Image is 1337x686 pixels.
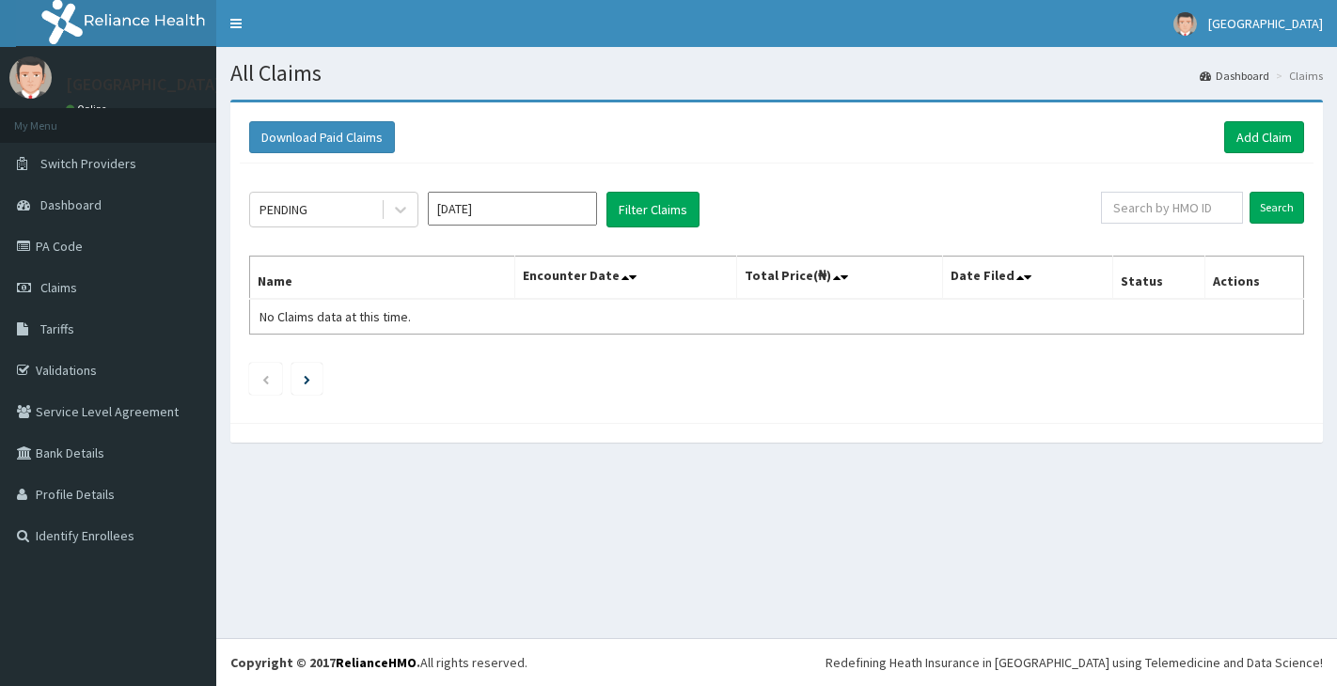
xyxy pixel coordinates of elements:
[40,279,77,296] span: Claims
[1173,12,1197,36] img: User Image
[250,257,515,300] th: Name
[249,121,395,153] button: Download Paid Claims
[826,653,1323,672] div: Redefining Heath Insurance in [GEOGRAPHIC_DATA] using Telemedicine and Data Science!
[737,257,943,300] th: Total Price(₦)
[428,192,597,226] input: Select Month and Year
[304,370,310,387] a: Next page
[260,200,307,219] div: PENDING
[230,61,1323,86] h1: All Claims
[66,102,111,116] a: Online
[336,654,417,671] a: RelianceHMO
[1204,257,1303,300] th: Actions
[943,257,1113,300] th: Date Filed
[1208,15,1323,32] span: [GEOGRAPHIC_DATA]
[261,370,270,387] a: Previous page
[230,654,420,671] strong: Copyright © 2017 .
[40,320,74,337] span: Tariffs
[1200,68,1269,84] a: Dashboard
[40,155,136,172] span: Switch Providers
[66,76,221,93] p: [GEOGRAPHIC_DATA]
[1271,68,1323,84] li: Claims
[9,56,52,99] img: User Image
[40,196,102,213] span: Dashboard
[1250,192,1304,224] input: Search
[606,192,700,227] button: Filter Claims
[515,257,737,300] th: Encounter Date
[216,638,1337,686] footer: All rights reserved.
[1113,257,1205,300] th: Status
[260,308,411,325] span: No Claims data at this time.
[1101,192,1243,224] input: Search by HMO ID
[1224,121,1304,153] a: Add Claim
